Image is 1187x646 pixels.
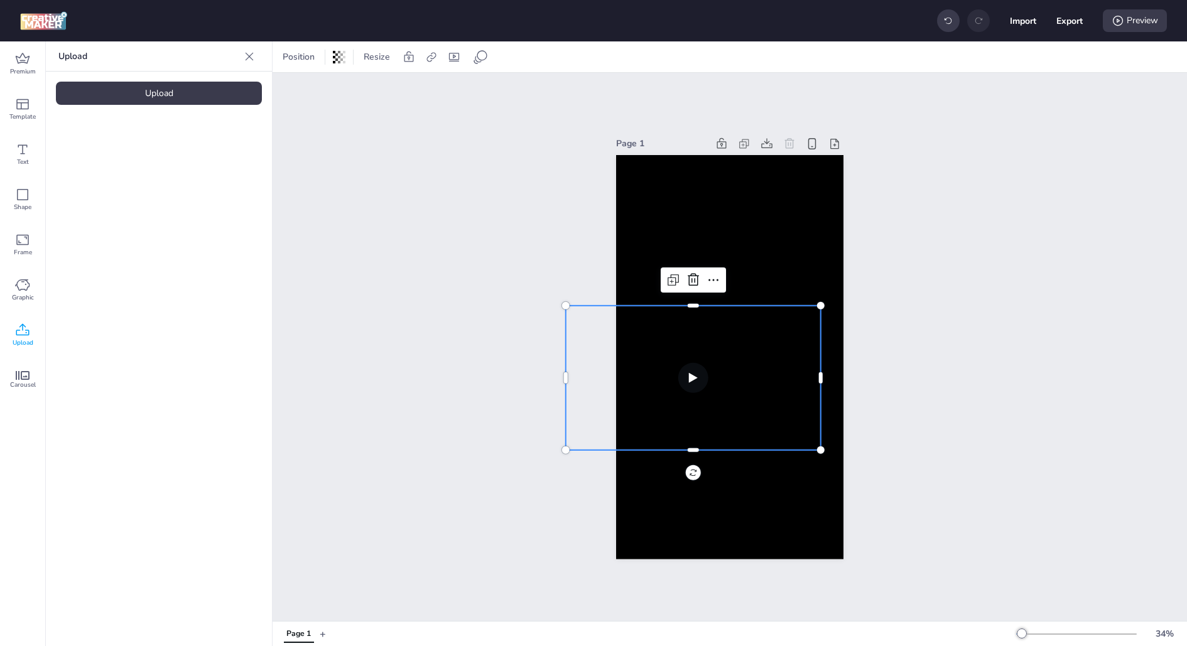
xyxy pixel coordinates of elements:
[280,50,317,63] span: Position
[1010,8,1036,34] button: Import
[1103,9,1167,32] div: Preview
[14,247,32,257] span: Frame
[320,623,326,645] button: +
[10,380,36,390] span: Carousel
[12,293,34,303] span: Graphic
[286,628,311,640] div: Page 1
[58,41,239,72] p: Upload
[278,623,320,645] div: Tabs
[1149,627,1179,640] div: 34 %
[361,50,393,63] span: Resize
[56,82,262,105] div: Upload
[17,157,29,167] span: Text
[10,67,36,77] span: Premium
[20,11,67,30] img: logo Creative Maker
[616,137,708,150] div: Page 1
[1056,8,1083,34] button: Export
[14,202,31,212] span: Shape
[13,338,33,348] span: Upload
[9,112,36,122] span: Template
